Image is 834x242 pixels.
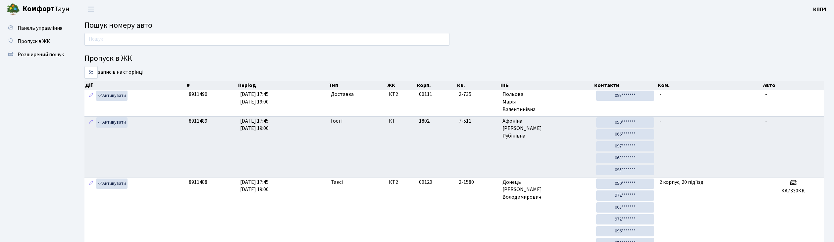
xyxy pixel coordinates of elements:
[84,66,98,79] select: записів на сторінці
[84,81,186,90] th: Дії
[87,179,95,189] a: Редагувати
[3,35,70,48] a: Пропуск в ЖК
[96,91,128,101] a: Активувати
[419,179,432,186] span: 00120
[84,66,143,79] label: записів на сторінці
[87,117,95,128] a: Редагувати
[331,179,343,186] span: Таксі
[240,91,269,105] span: [DATE] 17:45 [DATE] 19:00
[18,24,62,32] span: Панель управління
[456,81,500,90] th: Кв.
[416,81,456,90] th: корп.
[502,179,591,201] span: Донець [PERSON_NAME] Володимирович
[331,117,342,125] span: Гості
[659,91,661,98] span: -
[331,91,354,98] span: Доставка
[765,188,821,194] h5: КА7330КК
[502,91,591,113] span: Польова Марія Валентинівна
[387,81,416,90] th: ЖК
[459,91,497,98] span: 2-735
[189,91,207,98] span: 8911490
[459,117,497,125] span: 7-511
[419,91,432,98] span: 00111
[18,51,64,58] span: Розширений пошук
[765,91,767,98] span: -
[23,4,70,15] span: Таун
[84,54,824,63] h4: Пропуск в ЖК
[762,81,824,90] th: Авто
[240,179,269,193] span: [DATE] 17:45 [DATE] 19:00
[813,6,826,13] b: КПП4
[240,117,269,132] span: [DATE] 17:45 [DATE] 19:00
[3,48,70,61] a: Розширений пошук
[765,117,767,125] span: -
[189,179,207,186] span: 8911488
[189,117,207,125] span: 8911489
[419,117,430,125] span: 1802
[96,179,128,189] a: Активувати
[659,117,661,125] span: -
[3,21,70,35] a: Панель управління
[7,3,20,16] img: logo.png
[389,117,413,125] span: КТ
[84,20,152,31] span: Пошук номеру авто
[594,81,657,90] th: Контакти
[657,81,763,90] th: Ком.
[459,179,497,186] span: 2-1580
[23,4,54,14] b: Комфорт
[659,179,704,186] span: 2 корпус, 20 під'їзд
[186,81,237,90] th: #
[389,91,413,98] span: КТ2
[389,179,413,186] span: КТ2
[328,81,387,90] th: Тип
[18,38,50,45] span: Пропуск в ЖК
[96,117,128,128] a: Активувати
[87,91,95,101] a: Редагувати
[502,117,591,140] span: Афоніна [PERSON_NAME] Рубінівна
[83,4,99,15] button: Переключити навігацію
[500,81,594,90] th: ПІБ
[237,81,328,90] th: Період
[84,33,449,46] input: Пошук
[813,5,826,13] a: КПП4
